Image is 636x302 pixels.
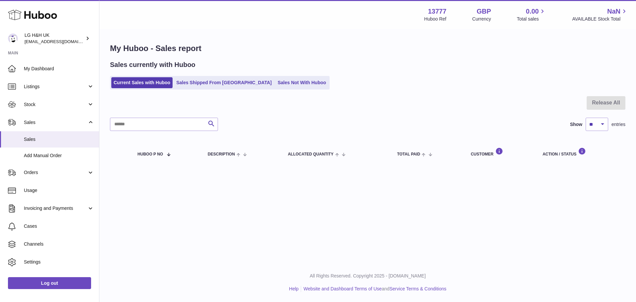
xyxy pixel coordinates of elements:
span: [EMAIL_ADDRESS][DOMAIN_NAME] [25,39,97,44]
span: My Dashboard [24,66,94,72]
h2: Sales currently with Huboo [110,60,195,69]
span: Description [208,152,235,156]
img: veechen@lghnh.co.uk [8,33,18,43]
a: Log out [8,277,91,289]
span: Channels [24,241,94,247]
a: 0.00 Total sales [517,7,546,22]
span: Sales [24,136,94,143]
span: Settings [24,259,94,265]
span: ALLOCATED Quantity [288,152,334,156]
a: Sales Shipped From [GEOGRAPHIC_DATA] [174,77,274,88]
span: Listings [24,84,87,90]
p: All Rights Reserved. Copyright 2025 - [DOMAIN_NAME] [105,273,631,279]
div: Huboo Ref [424,16,447,22]
span: Sales [24,119,87,126]
span: Total sales [517,16,546,22]
span: Total paid [397,152,420,156]
span: entries [611,121,625,128]
a: Sales Not With Huboo [275,77,328,88]
li: and [301,286,446,292]
span: Add Manual Order [24,152,94,159]
a: NaN AVAILABLE Stock Total [572,7,628,22]
div: Customer [471,148,529,156]
h1: My Huboo - Sales report [110,43,625,54]
span: Stock [24,101,87,108]
span: Orders [24,169,87,176]
a: Help [289,286,299,291]
strong: 13777 [428,7,447,16]
a: Current Sales with Huboo [111,77,173,88]
span: Usage [24,187,94,194]
span: Huboo P no [137,152,163,156]
a: Service Terms & Conditions [390,286,447,291]
span: Cases [24,223,94,229]
div: Action / Status [543,148,619,156]
span: Invoicing and Payments [24,205,87,211]
a: Website and Dashboard Terms of Use [303,286,382,291]
div: LG H&H UK [25,32,84,45]
span: 0.00 [526,7,539,16]
strong: GBP [477,7,491,16]
div: Currency [472,16,491,22]
label: Show [570,121,582,128]
span: AVAILABLE Stock Total [572,16,628,22]
span: NaN [607,7,620,16]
